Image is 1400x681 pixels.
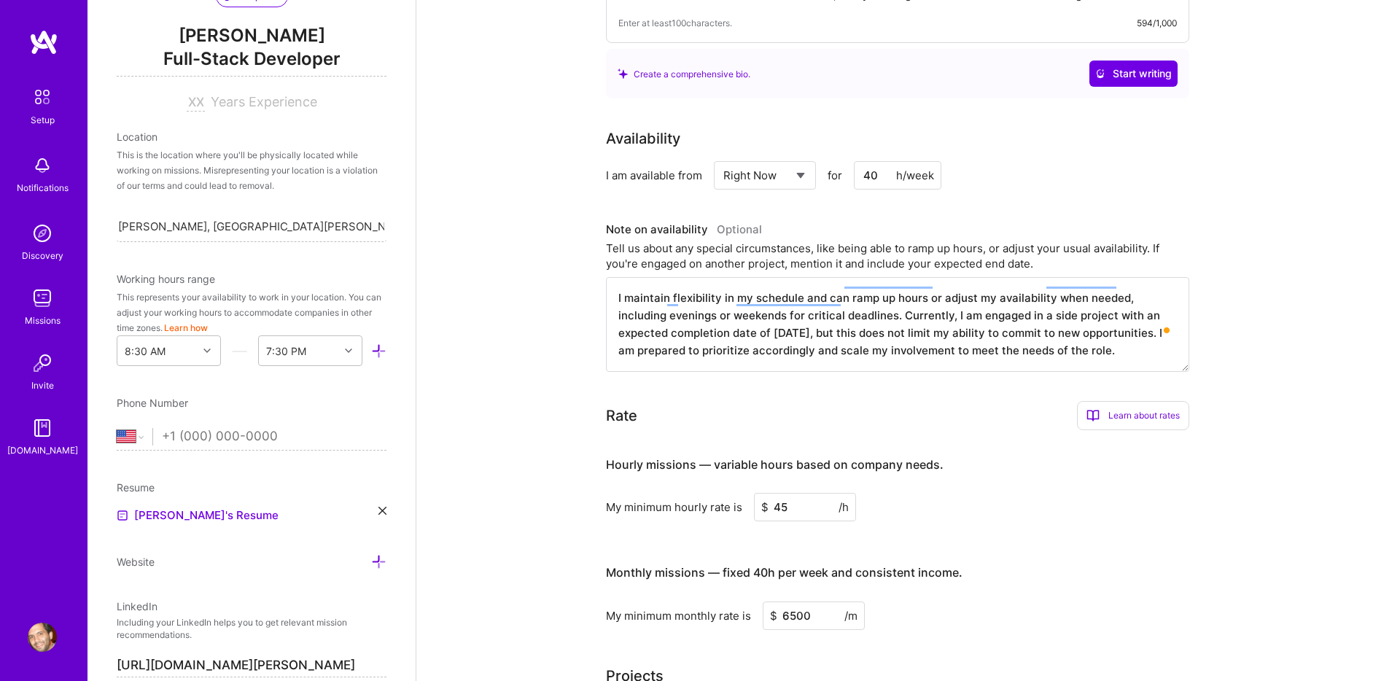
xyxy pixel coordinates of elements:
[345,347,352,354] i: icon Chevron
[117,273,215,285] span: Working hours range
[618,15,732,31] span: Enter at least 100 characters.
[606,405,637,427] div: Rate
[266,343,306,359] div: 7:30 PM
[7,443,78,458] div: [DOMAIN_NAME]
[117,600,157,612] span: LinkedIn
[27,82,58,112] img: setup
[28,413,57,443] img: guide book
[28,284,57,313] img: teamwork
[117,510,128,521] img: Resume
[378,507,386,515] i: icon Close
[117,617,386,642] p: Including your LinkedIn helps you to get relevant mission recommendations.
[828,168,842,183] span: for
[606,608,751,623] div: My minimum monthly rate is
[203,347,211,354] i: icon Chevron
[211,94,317,109] span: Years Experience
[25,313,61,328] div: Missions
[1089,61,1178,87] button: Start writing
[761,499,769,515] span: $
[164,320,208,335] button: Learn how
[606,458,944,472] h4: Hourly missions — variable hours based on company needs.
[24,623,61,652] a: User Avatar
[606,219,762,241] div: Note on availability
[22,248,63,263] div: Discovery
[839,499,849,515] span: /h
[854,161,941,190] input: XX
[117,481,155,494] span: Resume
[717,222,762,236] span: Optional
[125,343,166,359] div: 8:30 AM
[162,416,386,458] input: +1 (000) 000-0000
[606,566,962,580] h4: Monthly missions — fixed 40h per week and consistent income.
[31,112,55,128] div: Setup
[618,69,628,79] i: icon SuggestedTeams
[117,397,188,409] span: Phone Number
[618,66,750,82] div: Create a comprehensive bio.
[606,128,680,149] div: Availability
[754,493,856,521] input: XXX
[28,151,57,180] img: bell
[1077,401,1189,430] div: Learn about rates
[117,129,386,144] div: Location
[28,219,57,248] img: discovery
[17,180,69,195] div: Notifications
[31,378,54,393] div: Invite
[1086,409,1100,422] i: icon BookOpen
[606,277,1189,372] textarea: To enrich screen reader interactions, please activate Accessibility in Grammarly extension settings
[1137,15,1177,31] div: 594/1,000
[1095,69,1105,79] i: icon CrystalBallWhite
[606,241,1189,271] div: Tell us about any special circumstances, like being able to ramp up hours, or adjust your usual a...
[28,349,57,378] img: Invite
[28,623,57,652] img: User Avatar
[117,147,386,193] div: This is the location where you'll be physically located while working on missions. Misrepresentin...
[117,25,386,47] span: [PERSON_NAME]
[232,343,247,359] i: icon HorizontalInLineDivider
[187,94,205,112] input: XX
[896,168,934,183] div: h/week
[770,608,777,623] span: $
[606,168,702,183] div: I am available from
[117,289,386,335] div: This represents your availability to work in your location. You can adjust your working hours to ...
[117,507,279,524] a: [PERSON_NAME]'s Resume
[117,47,386,77] span: Full-Stack Developer
[1095,66,1172,81] span: Start writing
[763,602,865,630] input: XXX
[29,29,58,55] img: logo
[117,556,155,568] span: Website
[844,608,857,623] span: /m
[606,499,742,515] div: My minimum hourly rate is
